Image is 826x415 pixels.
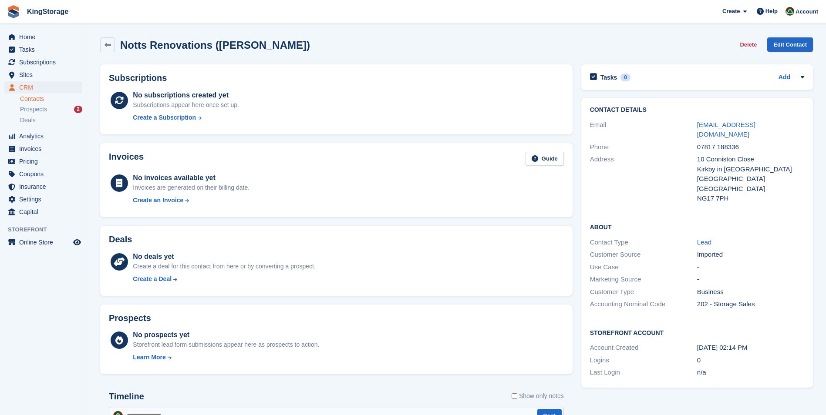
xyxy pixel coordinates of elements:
a: Guide [526,152,564,166]
div: - [697,262,804,272]
span: Storefront [8,225,87,234]
a: menu [4,56,82,68]
div: 202 - Storage Sales [697,299,804,309]
div: Contact Type [590,238,697,248]
a: menu [4,155,82,167]
span: Analytics [19,130,71,142]
div: Logins [590,355,697,365]
h2: Storefront Account [590,328,804,337]
div: No invoices available yet [133,173,249,183]
div: Address [590,154,697,204]
div: Email [590,120,697,140]
div: Kirkby in [GEOGRAPHIC_DATA] [697,164,804,174]
div: Subscriptions appear here once set up. [133,100,239,110]
a: menu [4,81,82,94]
a: menu [4,181,82,193]
div: 0 [697,355,804,365]
span: Create [722,7,740,16]
img: stora-icon-8386f47178a22dfd0bd8f6a31ec36ba5ce8667c1dd55bd0f319d3a0aa187defe.svg [7,5,20,18]
h2: Contact Details [590,107,804,114]
span: Insurance [19,181,71,193]
div: Create a deal for this contact from here or by converting a prospect. [133,262,315,271]
div: n/a [697,368,804,378]
div: NG17 7PH [697,194,804,204]
a: Lead [697,238,711,246]
span: Home [19,31,71,43]
h2: Tasks [600,74,617,81]
div: - [697,274,804,284]
span: Sites [19,69,71,81]
div: Invoices are generated on their billing date. [133,183,249,192]
div: Learn More [133,353,165,362]
a: KingStorage [24,4,72,19]
div: Create a Deal [133,274,172,284]
a: menu [4,168,82,180]
a: Learn More [133,353,319,362]
a: menu [4,31,82,43]
div: 0 [620,74,630,81]
span: Coupons [19,168,71,180]
span: Tasks [19,44,71,56]
div: Customer Type [590,287,697,297]
div: 10 Conniston Close [697,154,804,164]
div: Customer Source [590,250,697,260]
div: Create an Invoice [133,196,183,205]
a: Prospects 2 [20,105,82,114]
div: [DATE] 02:14 PM [697,343,804,353]
a: [EMAIL_ADDRESS][DOMAIN_NAME] [697,121,755,138]
span: Account [796,7,818,16]
h2: About [590,222,804,231]
h2: Prospects [109,313,151,323]
a: Add [779,73,790,83]
span: CRM [19,81,71,94]
h2: Subscriptions [109,73,564,83]
div: No deals yet [133,251,315,262]
span: Help [765,7,778,16]
span: Capital [19,206,71,218]
a: Create an Invoice [133,196,249,205]
span: Invoices [19,143,71,155]
div: Marketing Source [590,274,697,284]
a: menu [4,143,82,155]
button: Delete [736,37,760,52]
a: menu [4,130,82,142]
div: Use Case [590,262,697,272]
div: Create a Subscription [133,113,196,122]
a: Deals [20,116,82,125]
div: Business [697,287,804,297]
a: Create a Subscription [133,113,239,122]
span: Online Store [19,236,71,248]
a: menu [4,69,82,81]
img: John King [786,7,794,16]
div: No prospects yet [133,330,319,340]
a: menu [4,206,82,218]
div: Imported [697,250,804,260]
span: Pricing [19,155,71,167]
a: menu [4,193,82,205]
span: Subscriptions [19,56,71,68]
a: Edit Contact [767,37,813,52]
div: Storefront lead form submissions appear here as prospects to action. [133,340,319,349]
h2: Notts Renovations ([PERSON_NAME]) [120,39,310,51]
h2: Timeline [109,392,144,402]
div: Last Login [590,368,697,378]
a: Create a Deal [133,274,315,284]
label: Show only notes [512,392,564,401]
div: No subscriptions created yet [133,90,239,100]
a: Preview store [72,237,82,248]
div: Account Created [590,343,697,353]
div: [GEOGRAPHIC_DATA] [697,184,804,194]
div: [GEOGRAPHIC_DATA] [697,174,804,184]
h2: Deals [109,234,132,244]
div: Accounting Nominal Code [590,299,697,309]
input: Show only notes [512,392,517,401]
a: menu [4,236,82,248]
div: 2 [74,106,82,113]
a: menu [4,44,82,56]
a: Contacts [20,95,82,103]
span: Prospects [20,105,47,114]
div: 07817 188336 [697,142,804,152]
span: Deals [20,116,36,124]
span: Settings [19,193,71,205]
h2: Invoices [109,152,144,166]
